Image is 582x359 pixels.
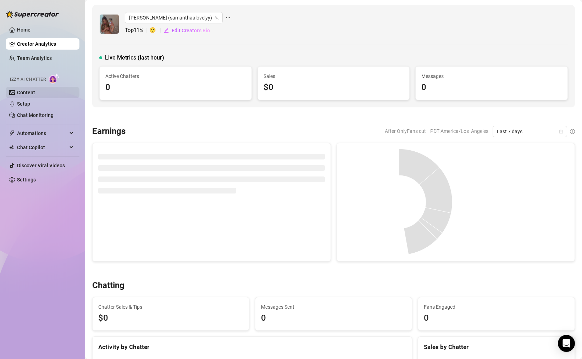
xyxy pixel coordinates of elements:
a: Settings [17,177,36,183]
div: 0 [261,312,406,325]
span: Chatter Sales & Tips [98,303,243,311]
span: After OnlyFans cut [385,126,426,136]
span: Last 7 days [497,126,563,137]
img: logo-BBDzfeDw.svg [6,11,59,18]
a: Creator Analytics [17,38,74,50]
span: team [215,16,219,20]
span: ellipsis [226,12,231,23]
a: Content [17,90,35,95]
span: Chat Copilot [17,142,67,153]
img: AI Chatter [49,73,60,84]
span: Sales [264,72,404,80]
div: Sales by Chatter [424,342,569,352]
div: 0 [424,312,569,325]
div: 0 [105,81,246,94]
span: thunderbolt [9,130,15,136]
div: Activity by Chatter [98,342,406,352]
div: 0 [421,81,562,94]
span: Messages Sent [261,303,406,311]
span: Messages [421,72,562,80]
a: Setup [17,101,30,107]
span: Fans Engaged [424,303,569,311]
span: info-circle [570,129,575,134]
span: Active Chatters [105,72,246,80]
span: SAMANTHA (samanthaalovelyy) [129,12,218,23]
a: Team Analytics [17,55,52,61]
a: Home [17,27,31,33]
span: Edit Creator's Bio [172,28,210,33]
span: Izzy AI Chatter [10,76,46,83]
h3: Chatting [92,280,124,291]
img: SAMANTHA [100,15,119,34]
div: $0 [264,81,404,94]
div: Open Intercom Messenger [558,335,575,352]
span: edit [164,28,169,33]
span: Automations [17,128,67,139]
a: Discover Viral Videos [17,163,65,168]
span: 🙂 [149,26,163,35]
span: calendar [559,129,563,134]
button: Edit Creator's Bio [163,25,210,36]
span: PDT America/Los_Angeles [430,126,488,136]
span: Live Metrics (last hour) [105,54,164,62]
h3: Earnings [92,126,126,137]
span: Top 11 % [125,26,149,35]
span: $0 [98,312,243,325]
a: Chat Monitoring [17,112,54,118]
img: Chat Copilot [9,145,14,150]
